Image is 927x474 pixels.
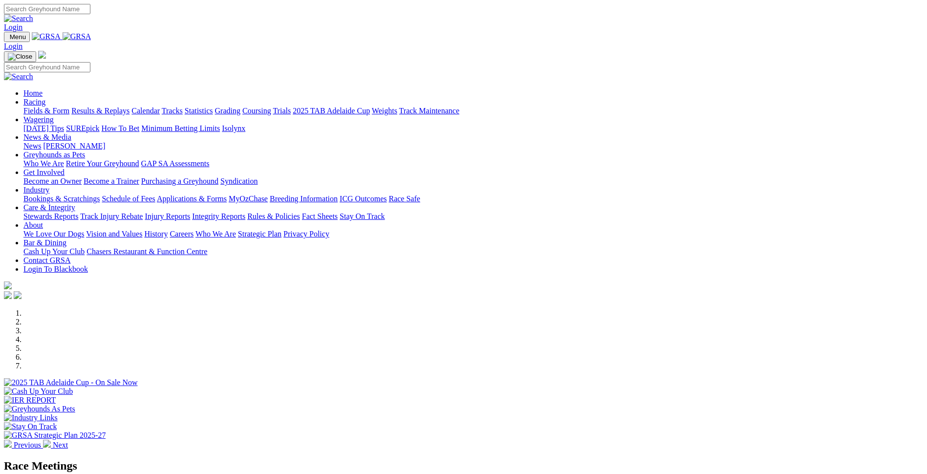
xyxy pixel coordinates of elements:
[4,4,90,14] input: Search
[71,107,129,115] a: Results & Replays
[66,159,139,168] a: Retire Your Greyhound
[4,440,12,448] img: chevron-left-pager-white.svg
[4,378,138,387] img: 2025 TAB Adelaide Cup - On Sale Now
[23,177,82,185] a: Become an Owner
[4,42,22,50] a: Login
[23,107,69,115] a: Fields & Form
[23,107,923,115] div: Racing
[4,51,36,62] button: Toggle navigation
[4,72,33,81] img: Search
[131,107,160,115] a: Calendar
[4,281,12,289] img: logo-grsa-white.png
[4,441,43,449] a: Previous
[43,142,105,150] a: [PERSON_NAME]
[222,124,245,132] a: Isolynx
[23,247,85,256] a: Cash Up Your Club
[270,194,338,203] a: Breeding Information
[86,247,207,256] a: Chasers Restaurant & Function Centre
[141,177,218,185] a: Purchasing a Greyhound
[220,177,258,185] a: Syndication
[102,194,155,203] a: Schedule of Fees
[229,194,268,203] a: MyOzChase
[4,387,73,396] img: Cash Up Your Club
[4,422,57,431] img: Stay On Track
[10,33,26,41] span: Menu
[23,247,923,256] div: Bar & Dining
[4,32,30,42] button: Toggle navigation
[23,194,923,203] div: Industry
[32,32,61,41] img: GRSA
[273,107,291,115] a: Trials
[53,441,68,449] span: Next
[23,98,45,106] a: Racing
[23,115,54,124] a: Wagering
[23,124,923,133] div: Wagering
[23,203,75,212] a: Care & Integrity
[23,238,66,247] a: Bar & Dining
[23,133,71,141] a: News & Media
[141,159,210,168] a: GAP SA Assessments
[23,124,64,132] a: [DATE] Tips
[102,124,140,132] a: How To Bet
[23,194,100,203] a: Bookings & Scratchings
[38,51,46,59] img: logo-grsa-white.png
[242,107,271,115] a: Coursing
[23,221,43,229] a: About
[84,177,139,185] a: Become a Trainer
[23,186,49,194] a: Industry
[247,212,300,220] a: Rules & Policies
[23,177,923,186] div: Get Involved
[14,441,41,449] span: Previous
[4,291,12,299] img: facebook.svg
[145,212,190,220] a: Injury Reports
[23,142,41,150] a: News
[302,212,338,220] a: Fact Sheets
[238,230,281,238] a: Strategic Plan
[23,168,65,176] a: Get Involved
[43,440,51,448] img: chevron-right-pager-white.svg
[86,230,142,238] a: Vision and Values
[66,124,99,132] a: SUREpick
[372,107,397,115] a: Weights
[215,107,240,115] a: Grading
[340,212,385,220] a: Stay On Track
[388,194,420,203] a: Race Safe
[4,23,22,31] a: Login
[4,413,58,422] img: Industry Links
[4,62,90,72] input: Search
[23,142,923,151] div: News & Media
[170,230,194,238] a: Careers
[23,230,923,238] div: About
[8,53,32,61] img: Close
[23,159,64,168] a: Who We Are
[14,291,22,299] img: twitter.svg
[80,212,143,220] a: Track Injury Rebate
[340,194,387,203] a: ICG Outcomes
[4,14,33,23] img: Search
[162,107,183,115] a: Tracks
[4,396,56,405] img: IER REPORT
[23,89,43,97] a: Home
[283,230,329,238] a: Privacy Policy
[23,159,923,168] div: Greyhounds as Pets
[399,107,459,115] a: Track Maintenance
[23,212,78,220] a: Stewards Reports
[192,212,245,220] a: Integrity Reports
[4,431,106,440] img: GRSA Strategic Plan 2025-27
[4,405,75,413] img: Greyhounds As Pets
[23,265,88,273] a: Login To Blackbook
[157,194,227,203] a: Applications & Forms
[141,124,220,132] a: Minimum Betting Limits
[23,151,85,159] a: Greyhounds as Pets
[23,256,70,264] a: Contact GRSA
[43,441,68,449] a: Next
[144,230,168,238] a: History
[4,459,923,473] h2: Race Meetings
[23,230,84,238] a: We Love Our Dogs
[185,107,213,115] a: Statistics
[293,107,370,115] a: 2025 TAB Adelaide Cup
[63,32,91,41] img: GRSA
[195,230,236,238] a: Who We Are
[23,212,923,221] div: Care & Integrity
